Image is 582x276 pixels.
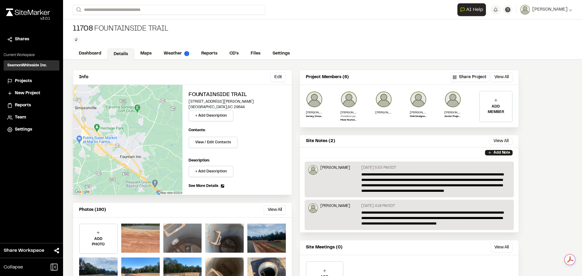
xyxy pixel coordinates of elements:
a: Settings [7,126,56,133]
p: [PERSON_NAME] [375,110,392,115]
p: Project Members (6) [306,74,349,81]
button: Edit Tags [73,36,79,43]
button: View All [490,138,513,145]
button: Edit [270,72,286,82]
p: [DATE] 5:53 PM EDT [361,165,396,171]
a: Projects [7,78,56,85]
span: AI Help [466,6,483,13]
p: Photos (190) [79,207,106,213]
span: Settings [15,126,32,133]
button: Open AI Assistant [457,3,486,16]
p: [DATE] 4:18 PM EDT [361,203,395,209]
img: Christopher Grodde [444,91,461,108]
div: Fountainside Trail [73,24,168,34]
p: Info [79,74,88,81]
img: precipai.png [184,51,189,56]
span: Projects [15,78,32,85]
p: [PERSON_NAME] [444,110,461,115]
button: [PERSON_NAME] [520,5,572,15]
span: New Project [15,90,40,97]
button: View / Edit Contacts [189,137,238,148]
p: ADD MEMBER [480,104,512,115]
p: Contacts: [189,128,206,133]
span: Reports [15,102,31,109]
p: [PERSON_NAME] [340,110,357,115]
a: CD's [223,48,245,59]
span: Team [15,114,26,121]
p: Site Notes (2) [306,138,335,145]
button: + Add Description [189,166,233,177]
p: Survey Crew Chief [306,115,323,118]
p: [PERSON_NAME] [410,110,427,115]
p: Description: [189,158,286,163]
button: Share Project [450,72,489,82]
p: [STREET_ADDRESS][PERSON_NAME] [189,99,286,105]
p: Field Technician III [340,118,357,122]
div: Open AI Assistant [457,3,488,16]
img: rebrand.png [6,8,50,16]
img: User [520,5,530,15]
img: Ben Smoots [410,91,427,108]
img: Raphael Betit [308,165,318,175]
p: [PERSON_NAME] [320,165,350,171]
p: Invitation pending [340,115,357,118]
button: View All [490,72,513,82]
a: Dashboard [73,48,107,59]
div: Oh geez...please don't... [6,16,50,22]
img: Morgan Beumee [306,91,323,108]
span: Share Workspace [4,247,44,254]
a: Reports [195,48,223,59]
button: View All [490,243,513,252]
a: Team [7,114,56,121]
h2: Fountainside Trail [189,91,286,99]
a: New Project [7,90,56,97]
p: [PERSON_NAME] [306,110,323,115]
img: Will Tate [340,91,357,108]
button: View All [264,205,286,215]
p: Current Workspace [4,52,59,58]
p: [GEOGRAPHIC_DATA] , SC 29644 [189,105,286,110]
span: 11708 [73,24,93,34]
h3: SeamonWhiteside Inc. [7,63,47,68]
a: Maps [134,48,158,59]
span: Collapse [4,264,23,271]
a: Files [245,48,266,59]
a: Shares [7,36,56,43]
span: [PERSON_NAME] [532,6,567,13]
span: See More Details [189,183,218,189]
span: Shares [15,36,29,43]
p: Senior Project Manager [444,115,461,118]
p: ADD PHOTO [80,236,117,247]
p: Civil Designer II [410,115,427,118]
p: Site Meetings (0) [306,244,343,251]
a: Weather [158,48,195,59]
img: Sarah Hanson [375,91,392,108]
a: Settings [266,48,296,59]
a: Reports [7,102,56,109]
p: Add Note [493,150,510,155]
button: Search [73,5,84,15]
img: Raphael Betit [308,203,318,213]
a: Details [107,48,134,60]
p: [PERSON_NAME] [320,203,350,209]
button: + Add Description [189,110,233,121]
